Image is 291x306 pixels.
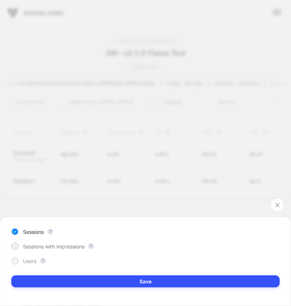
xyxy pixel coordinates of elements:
[40,258,46,264] button: ?
[88,243,94,249] button: ?
[23,258,36,264] span: Users
[23,243,84,250] span: Sessions with impressions
[11,275,280,287] button: Save
[47,229,53,235] button: ?
[23,229,44,235] span: Sessions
